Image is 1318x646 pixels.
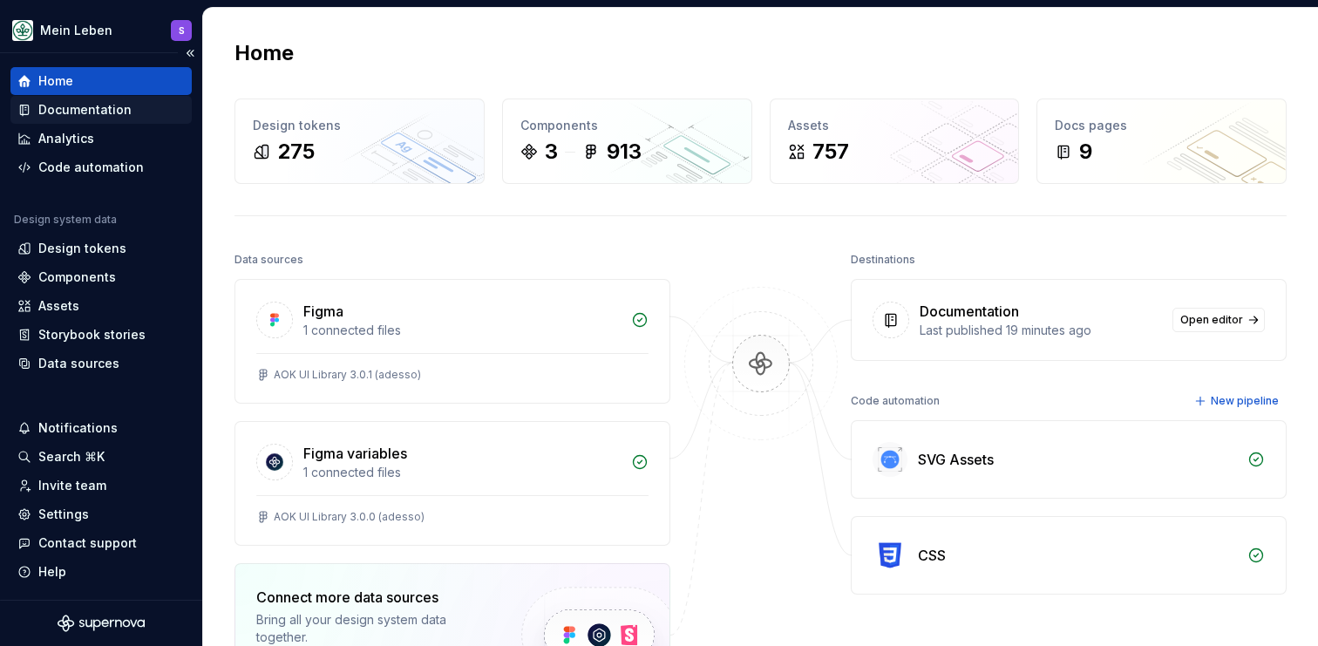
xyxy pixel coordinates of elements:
button: Help [10,558,192,586]
div: 1 connected files [303,322,621,339]
div: Bring all your design system data together. [256,611,492,646]
div: Design tokens [38,240,126,257]
div: Mein Leben [40,22,112,39]
div: AOK UI Library 3.0.0 (adesso) [274,510,425,524]
div: Data sources [38,355,119,372]
div: CSS [918,545,946,566]
div: Code automation [38,159,144,176]
div: Components [38,269,116,286]
div: Connect more data sources [256,587,492,608]
a: Design tokens [10,235,192,262]
div: Last published 19 minutes ago [920,322,1162,339]
div: AOK UI Library 3.0.1 (adesso) [274,368,421,382]
div: Data sources [234,248,303,272]
a: Assets757 [770,99,1020,184]
a: Settings [10,500,192,528]
div: 913 [607,138,642,166]
div: Code automation [851,389,940,413]
div: Analytics [38,130,94,147]
a: Open editor [1172,308,1265,332]
div: 3 [545,138,558,166]
a: Storybook stories [10,321,192,349]
div: Help [38,563,66,581]
div: Notifications [38,419,118,437]
div: Home [38,72,73,90]
a: Analytics [10,125,192,153]
div: Settings [38,506,89,523]
div: SVG Assets [918,449,994,470]
button: Search ⌘K [10,443,192,471]
a: Components3913 [502,99,752,184]
div: Figma [303,301,343,322]
a: Invite team [10,472,192,500]
a: Code automation [10,153,192,181]
div: 9 [1079,138,1092,166]
div: Documentation [920,301,1019,322]
svg: Supernova Logo [58,615,145,632]
div: Contact support [38,534,137,552]
span: Open editor [1180,313,1243,327]
div: Docs pages [1055,117,1268,134]
div: Design system data [14,213,117,227]
div: Search ⌘K [38,448,105,466]
a: Home [10,67,192,95]
span: New pipeline [1211,394,1279,408]
a: Design tokens275 [234,99,485,184]
a: Docs pages9 [1036,99,1287,184]
a: Components [10,263,192,291]
div: Components [520,117,734,134]
button: Notifications [10,414,192,442]
div: Figma variables [303,443,407,464]
button: Collapse sidebar [178,41,202,65]
div: Invite team [38,477,106,494]
div: Design tokens [253,117,466,134]
div: 275 [277,138,315,166]
h2: Home [234,39,294,67]
div: Documentation [38,101,132,119]
div: Destinations [851,248,915,272]
img: df5db9ef-aba0-4771-bf51-9763b7497661.png [12,20,33,41]
a: Assets [10,292,192,320]
button: Mein LebenS [3,11,199,49]
a: Figma1 connected filesAOK UI Library 3.0.1 (adesso) [234,279,670,404]
a: Figma variables1 connected filesAOK UI Library 3.0.0 (adesso) [234,421,670,546]
div: Storybook stories [38,326,146,343]
a: Data sources [10,350,192,377]
button: Contact support [10,529,192,557]
div: Assets [788,117,1002,134]
a: Documentation [10,96,192,124]
button: New pipeline [1189,389,1287,413]
div: 757 [812,138,849,166]
div: 1 connected files [303,464,621,481]
div: S [179,24,185,37]
div: Assets [38,297,79,315]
